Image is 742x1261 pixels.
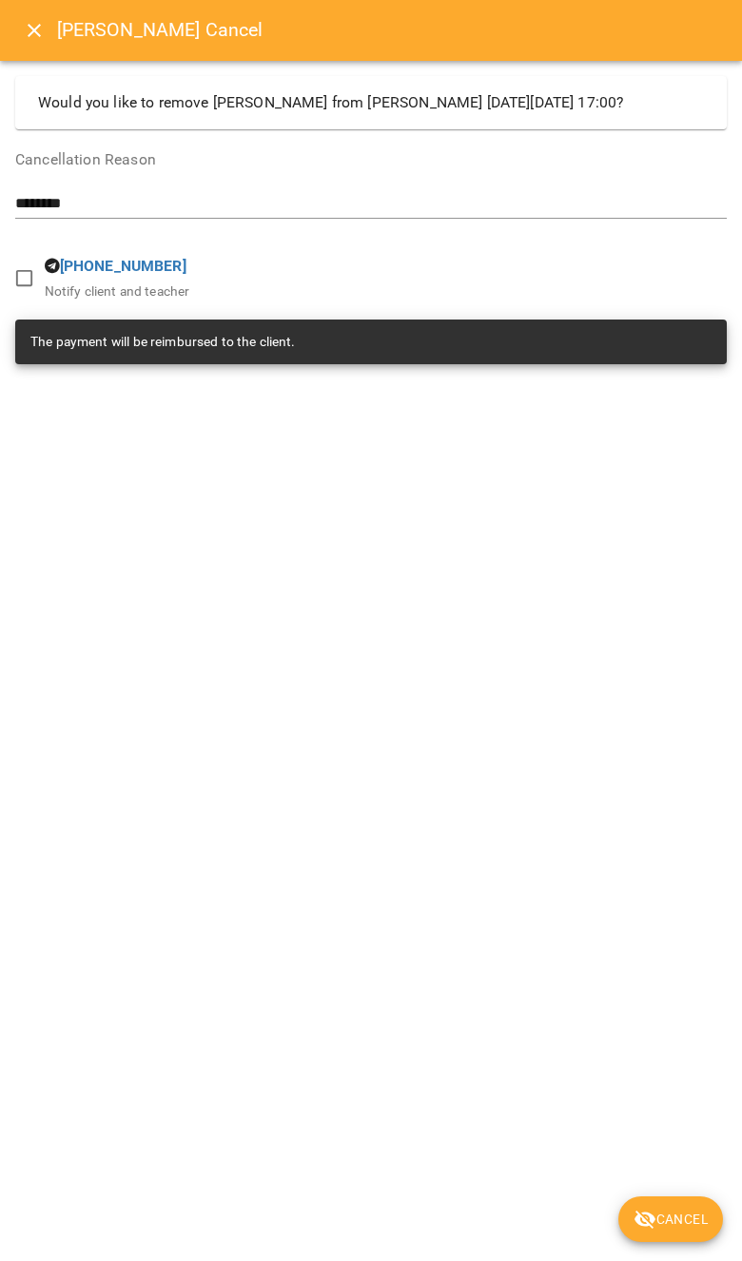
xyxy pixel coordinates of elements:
span: Cancel [634,1208,708,1231]
div: The payment will be reimbursed to the client. [30,325,296,359]
h6: [PERSON_NAME] Cancel [57,15,719,45]
p: Notify client and teacher [45,282,190,301]
label: Cancellation Reason [15,152,727,167]
div: Would you like to remove [PERSON_NAME] from [PERSON_NAME] [DATE][DATE] 17:00? [15,76,727,129]
a: [PHONE_NUMBER] [60,257,186,275]
button: Cancel [618,1196,723,1242]
button: Close [11,8,57,53]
